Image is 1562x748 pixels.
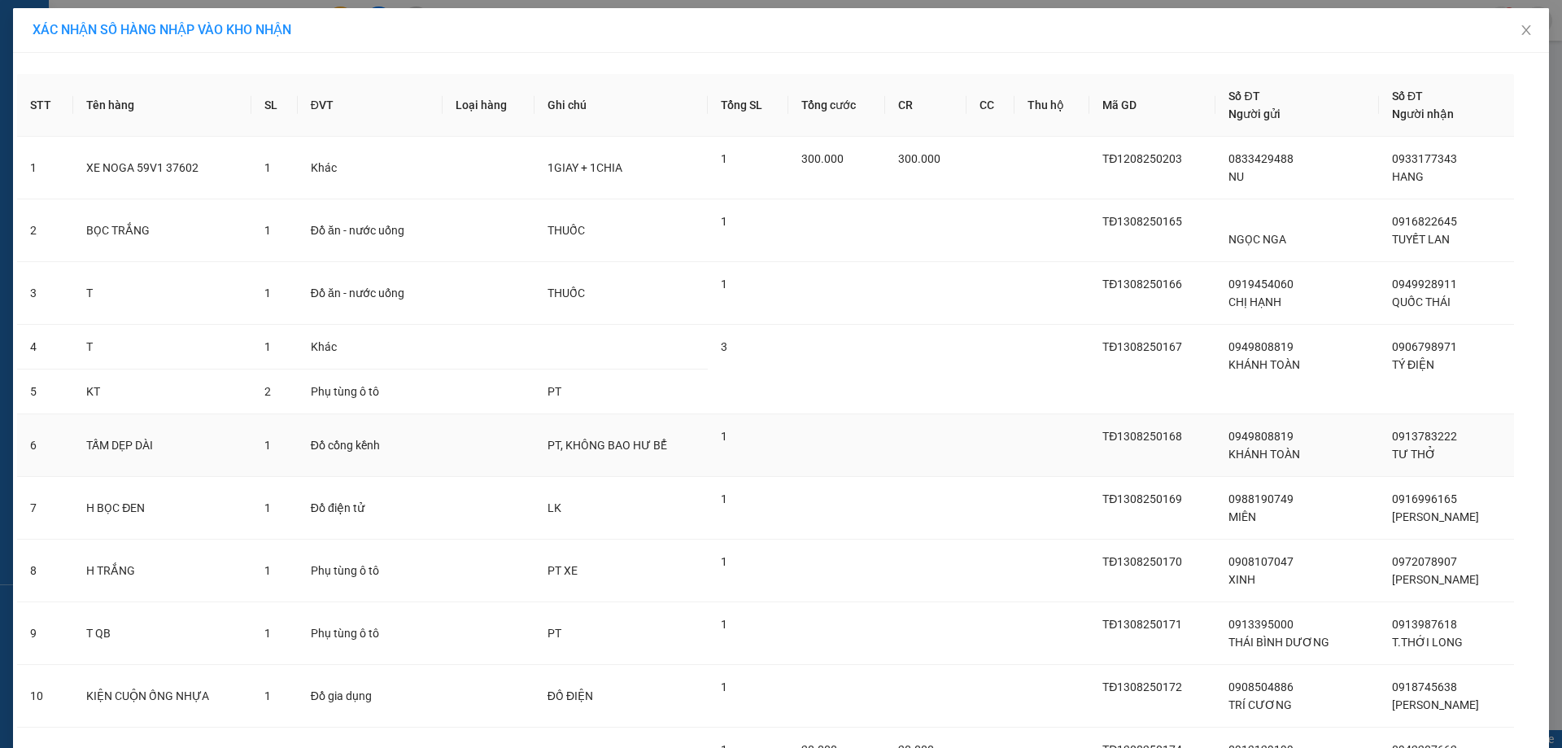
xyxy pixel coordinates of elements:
[1392,680,1457,693] span: 0918745638
[1228,358,1300,371] span: KHÁNH TOÀN
[73,665,251,728] td: KIỆN CUỘN ỐNG NHỰA
[1392,448,1436,461] span: TƯ THỞ
[264,340,271,353] span: 1
[801,152,844,165] span: 300.000
[548,564,578,577] span: PT XE
[264,439,271,452] span: 1
[73,602,251,665] td: T QB
[1228,340,1294,353] span: 0949808819
[73,370,251,414] td: KT
[1228,448,1300,461] span: KHÁNH TOÀN
[17,370,73,414] td: 5
[17,540,73,602] td: 8
[73,540,251,602] td: H TRẮNG
[17,137,73,199] td: 1
[1228,618,1294,631] span: 0913395000
[548,161,622,174] span: 1GIAY + 1CHIA
[1392,278,1457,291] span: 0949928911
[17,262,73,325] td: 3
[1503,8,1549,54] button: Close
[298,262,443,325] td: Đồ ăn - nước uống
[264,627,271,640] span: 1
[1228,107,1281,120] span: Người gửi
[1102,340,1182,353] span: TĐ1308250167
[1102,680,1182,693] span: TĐ1308250172
[1392,510,1479,523] span: [PERSON_NAME]
[1392,430,1457,443] span: 0913783222
[1392,340,1457,353] span: 0906798971
[1228,510,1256,523] span: MIÊN
[1228,170,1244,183] span: NU
[898,152,940,165] span: 300.000
[548,627,561,640] span: PT
[73,325,251,370] td: T
[1102,618,1182,631] span: TĐ1308250171
[73,262,251,325] td: T
[264,224,271,237] span: 1
[966,74,1015,137] th: CC
[1392,152,1457,165] span: 0933177343
[264,564,271,577] span: 1
[1392,233,1450,246] span: TUYẾT LAN
[548,224,585,237] span: THUỐC
[721,215,727,228] span: 1
[1102,278,1182,291] span: TĐ1308250166
[721,430,727,443] span: 1
[17,602,73,665] td: 9
[1392,573,1479,586] span: [PERSON_NAME]
[1228,555,1294,568] span: 0908107047
[17,199,73,262] td: 2
[264,287,271,300] span: 1
[264,161,271,174] span: 1
[443,74,534,137] th: Loại hàng
[1392,295,1451,308] span: QUỐC THÁI
[1228,90,1259,103] span: Số ĐT
[1392,90,1423,103] span: Số ĐT
[73,477,251,540] td: H BỌC ĐEN
[1392,358,1434,371] span: TÝ ĐIỆN
[298,665,443,728] td: Đồ gia dụng
[1392,636,1463,649] span: T.THỚI LONG
[1102,430,1182,443] span: TĐ1308250168
[264,501,271,514] span: 1
[1392,107,1454,120] span: Người nhận
[885,74,966,137] th: CR
[721,492,727,505] span: 1
[1228,698,1292,711] span: TRÍ CƯƠNG
[298,137,443,199] td: Khác
[73,137,251,199] td: XE NOGA 59V1 37602
[298,370,443,414] td: Phụ tùng ô tô
[1102,555,1182,568] span: TĐ1308250170
[1089,74,1215,137] th: Mã GD
[548,689,593,702] span: ĐỒ ĐIỆN
[1520,24,1533,37] span: close
[1392,215,1457,228] span: 0916822645
[298,199,443,262] td: Đồ ăn - nước uống
[721,618,727,631] span: 1
[17,414,73,477] td: 6
[73,74,251,137] th: Tên hàng
[1228,573,1255,586] span: XINH
[721,152,727,165] span: 1
[298,540,443,602] td: Phụ tùng ô tô
[1228,278,1294,291] span: 0919454060
[1228,430,1294,443] span: 0949808819
[73,414,251,477] td: TẤM DẸP DÀI
[708,74,788,137] th: Tổng SL
[1228,295,1281,308] span: CHỊ HẠNH
[534,74,709,137] th: Ghi chú
[264,689,271,702] span: 1
[721,555,727,568] span: 1
[298,325,443,370] td: Khác
[1102,215,1182,228] span: TĐ1308250165
[721,680,727,693] span: 1
[1228,233,1286,246] span: NGỌC NGA
[788,74,884,137] th: Tổng cước
[1392,555,1457,568] span: 0972078907
[251,74,298,137] th: SL
[17,665,73,728] td: 10
[298,477,443,540] td: Đồ điện tử
[1014,74,1089,137] th: Thu hộ
[17,477,73,540] td: 7
[298,414,443,477] td: Đồ cồng kềnh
